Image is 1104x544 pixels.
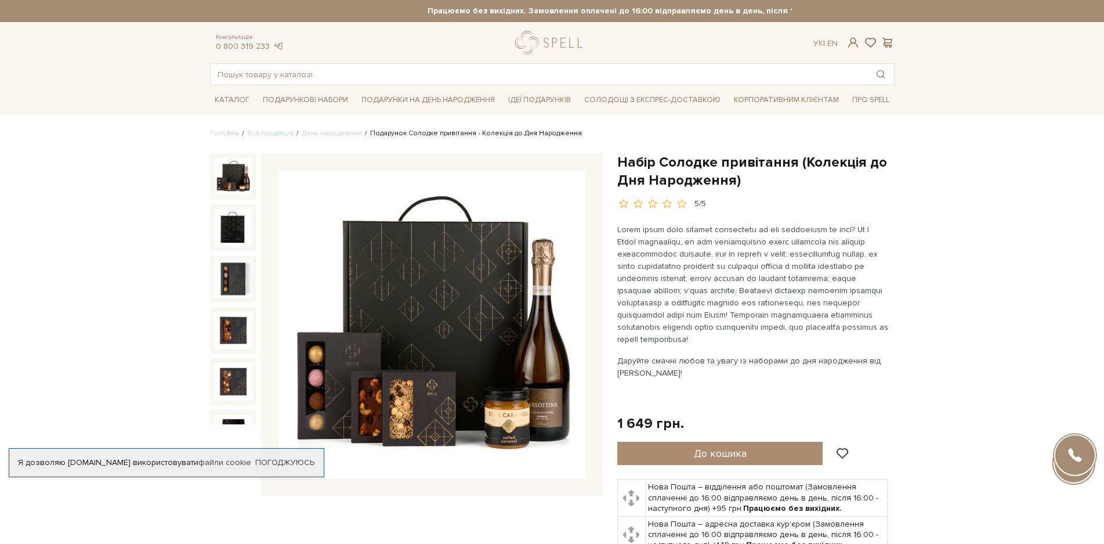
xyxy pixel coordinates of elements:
a: Корпоративним клієнтам [729,90,844,110]
a: Погоджуюсь [255,457,314,468]
a: Вся продукція [247,129,294,138]
span: До кошика [694,447,747,460]
img: Набір Солодке привітання (Колекція до Дня Народження) [278,171,586,478]
a: файли cookie [198,457,251,467]
a: 0 800 319 233 [216,41,270,51]
td: Нова Пошта – відділення або поштомат (Замовлення сплаченні до 16:00 відправляємо день в день, піс... [646,480,888,517]
img: Набір Солодке привітання (Колекція до Дня Народження) [215,260,252,297]
img: Набір Солодке привітання (Колекція до Дня Народження) [215,415,252,452]
span: Подарункові набори [258,91,353,109]
input: Пошук товару у каталозі [211,64,867,85]
img: Набір Солодке привітання (Колекція до Дня Народження) [215,312,252,349]
b: Працюємо без вихідних. [743,503,842,513]
span: Подарунки на День народження [357,91,499,109]
strong: Працюємо без вихідних. Замовлення оплачені до 16:00 відправляємо день в день, після 16:00 - насту... [313,6,997,16]
p: Lorem ipsum dolo sitamet consectetu ad eli seddoeiusm te inci? Ut l Etdol magnaaliqu, en adm veni... [617,224,889,345]
div: 1 649 грн. [617,415,684,433]
a: En [827,38,838,48]
span: | [823,38,825,48]
span: Консультація: [216,34,284,41]
img: Набір Солодке привітання (Колекція до Дня Народження) [215,158,252,195]
div: Ук [813,38,838,49]
span: Про Spell [848,91,894,109]
p: Даруйте смачні любов та увагу із наборами до дня народження від [PERSON_NAME]! [617,355,889,379]
img: Набір Солодке привітання (Колекція до Дня Народження) [215,209,252,246]
a: logo [515,31,588,55]
li: Подарунок Солодке привітання - Колекція до Дня Народження [362,128,582,139]
button: До кошика [617,442,823,465]
span: Каталог [210,91,254,109]
div: Я дозволяю [DOMAIN_NAME] використовувати [9,457,324,468]
a: telegram [273,41,284,51]
button: Пошук товару у каталозі [867,64,894,85]
img: Набір Солодке привітання (Колекція до Дня Народження) [215,363,252,400]
div: 5/5 [694,199,706,210]
span: Ідеї подарунків [504,91,575,109]
a: Солодощі з експрес-доставкою [580,90,725,110]
a: День народження [302,129,362,138]
h1: Набір Солодке привітання (Колекція до Дня Народження) [617,153,895,189]
a: Головна [210,129,239,138]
